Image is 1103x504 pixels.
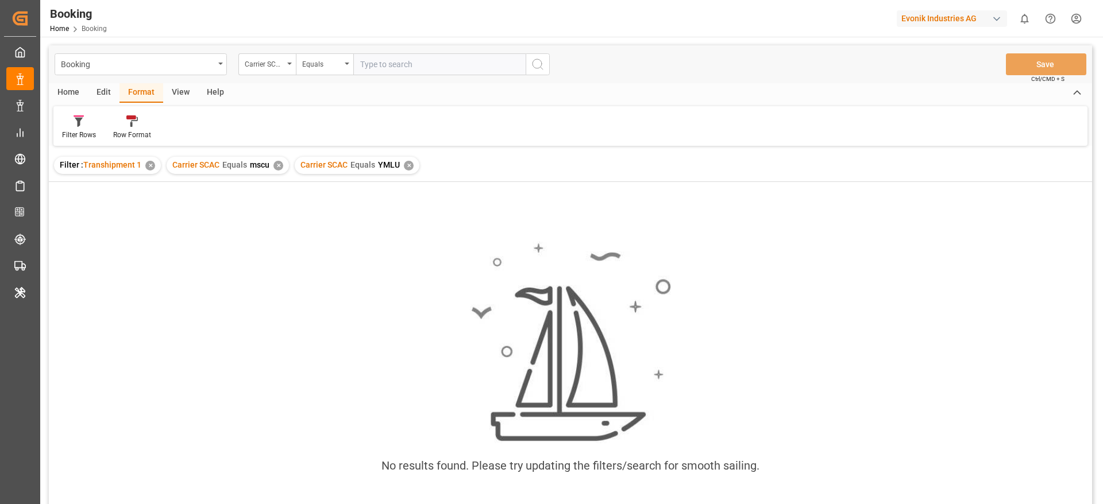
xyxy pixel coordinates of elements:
span: Filter : [60,160,83,169]
div: No results found. Please try updating the filters/search for smooth sailing. [381,457,759,474]
div: Carrier SCAC [245,56,284,69]
button: search button [526,53,550,75]
input: Type to search [353,53,526,75]
span: Carrier SCAC [300,160,348,169]
div: View [163,83,198,103]
button: open menu [296,53,353,75]
button: Save [1006,53,1086,75]
button: Evonik Industries AG [897,7,1012,29]
span: Carrier SCAC [172,160,219,169]
div: Filter Rows [62,130,96,140]
button: open menu [238,53,296,75]
span: Transhipment 1 [83,160,141,169]
span: YMLU [378,160,400,169]
span: mscu [250,160,269,169]
div: Evonik Industries AG [897,10,1007,27]
div: Booking [50,5,107,22]
span: Equals [222,160,247,169]
a: Home [50,25,69,33]
div: ✕ [145,161,155,170]
span: Equals [350,160,375,169]
div: ✕ [273,161,283,170]
div: Row Format [113,130,151,140]
div: Home [49,83,88,103]
img: smooth_sailing.jpeg [470,242,671,443]
div: Edit [88,83,119,103]
button: show 0 new notifications [1012,6,1038,32]
div: Format [119,83,163,103]
div: Help [198,83,233,103]
button: Help Center [1038,6,1063,32]
button: open menu [55,53,227,75]
span: Ctrl/CMD + S [1031,75,1065,83]
div: ✕ [404,161,414,170]
div: Booking [61,56,214,71]
div: Equals [302,56,341,69]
